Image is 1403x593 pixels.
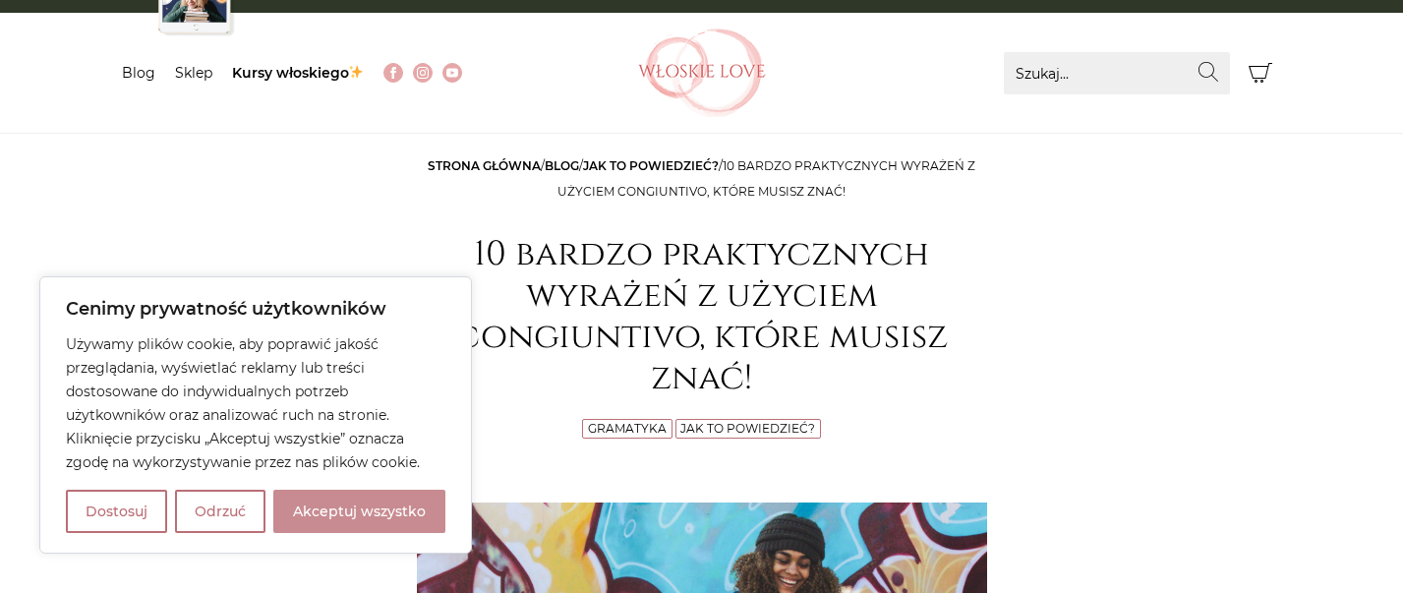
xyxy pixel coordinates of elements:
[66,490,167,533] button: Dostosuj
[588,421,667,436] a: Gramatyka
[1240,52,1282,94] button: Koszyk
[273,490,445,533] button: Akceptuj wszystko
[232,64,365,82] a: Kursy włoskiego
[66,297,445,321] p: Cenimy prywatność użytkowników
[349,65,363,79] img: ✨
[428,158,541,173] a: Strona główna
[545,158,579,173] a: Blog
[122,64,155,82] a: Blog
[638,29,766,117] img: Włoskielove
[175,490,265,533] button: Odrzuć
[1004,52,1230,94] input: Szukaj...
[583,158,719,173] a: Jak to powiedzieć?
[680,421,815,436] a: Jak to powiedzieć?
[175,64,212,82] a: Sklep
[66,332,445,474] p: Używamy plików cookie, aby poprawić jakość przeglądania, wyświetlać reklamy lub treści dostosowan...
[428,158,975,199] span: / / /
[417,234,987,399] h1: 10 bardzo praktycznych wyrażeń z użyciem congiuntivo, które musisz znać!
[557,158,975,199] span: 10 bardzo praktycznych wyrażeń z użyciem congiuntivo, które musisz znać!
